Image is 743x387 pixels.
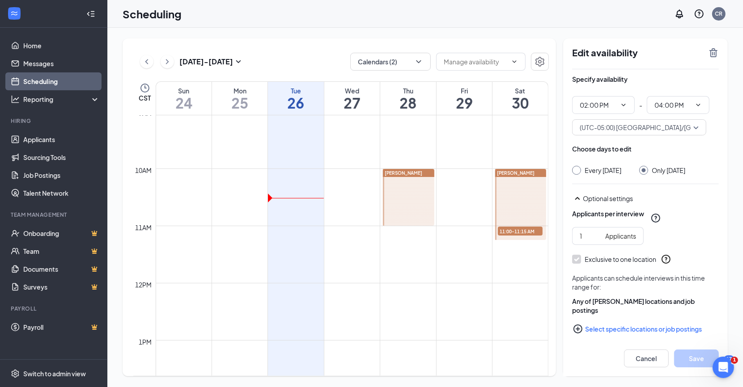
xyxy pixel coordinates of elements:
div: CR [715,10,723,17]
svg: Clock [140,83,150,93]
div: Payroll [11,305,98,312]
span: CST [139,93,151,102]
h1: 28 [380,95,436,110]
a: DocumentsCrown [23,260,100,278]
div: 11am [134,223,154,232]
button: ChevronRight [161,55,174,68]
div: Mon [212,86,267,95]
div: 1pm [137,337,154,347]
a: August 30, 2025 [493,82,548,115]
div: Every [DATE] [585,166,621,175]
h2: Edit availability [572,47,703,58]
svg: Collapse [86,9,95,18]
svg: ChevronDown [414,57,423,66]
span: 1 [731,357,738,364]
svg: WorkstreamLogo [10,9,19,18]
div: Wed [324,86,380,95]
h1: Scheduling [123,6,182,21]
div: Applicants [605,231,636,241]
div: Sun [156,86,212,95]
svg: QuestionInfo [650,213,661,223]
svg: ChevronLeft [142,56,151,67]
svg: Analysis [11,95,20,104]
div: Choose days to edit [572,144,632,153]
iframe: Intercom live chat [713,357,734,378]
h1: 30 [493,95,548,110]
a: Job Postings [23,166,100,184]
svg: TrashOutline [708,47,719,58]
div: - [572,96,719,114]
svg: Settings [11,369,20,378]
div: Sat [493,86,548,95]
a: August 24, 2025 [156,82,212,115]
div: 17 [724,355,734,363]
svg: PlusCircle [573,324,583,334]
svg: Notifications [674,8,685,19]
a: August 26, 2025 [268,82,323,115]
a: PayrollCrown [23,318,100,336]
h1: 26 [268,95,323,110]
svg: SmallChevronDown [233,56,244,67]
a: SurveysCrown [23,278,100,296]
div: Thu [380,86,436,95]
input: Manage availability [444,57,507,67]
svg: Settings [535,56,545,67]
div: Applicants can schedule interviews in this time range for: [572,273,719,291]
svg: ChevronDown [620,101,627,109]
h1: 29 [437,95,492,110]
div: 12pm [134,280,154,290]
button: Save [674,349,719,367]
div: Hiring [11,117,98,125]
div: Only [DATE] [652,166,685,175]
a: Home [23,37,100,55]
div: Applicants per interview [572,209,644,218]
div: Switch to admin view [23,369,86,378]
div: Specify availability [572,75,628,84]
span: 11:00-11:15 AM [498,227,543,236]
div: Team Management [11,211,98,219]
a: Sourcing Tools [23,148,100,166]
a: August 27, 2025 [324,82,380,115]
a: August 28, 2025 [380,82,436,115]
a: Talent Network [23,184,100,202]
svg: SmallChevronUp [572,193,583,204]
button: Cancel [624,349,669,367]
span: [PERSON_NAME] [385,170,422,176]
button: Settings [531,53,549,71]
a: Applicants [23,130,100,148]
div: Optional settings [572,193,719,204]
a: Messages [23,55,100,72]
a: TeamCrown [23,242,100,260]
svg: ChevronDown [695,101,702,109]
div: 10am [134,165,154,175]
div: Any of [PERSON_NAME] locations and job postings [572,297,719,315]
h1: 24 [156,95,212,110]
div: Optional settings [583,194,719,203]
a: Scheduling [23,72,100,90]
button: ChevronLeft [140,55,153,68]
a: OnboardingCrown [23,224,100,242]
div: Exclusive to one location [585,255,656,264]
svg: QuestionInfo [661,254,671,265]
a: August 29, 2025 [437,82,492,115]
div: Fri [437,86,492,95]
h1: 27 [324,95,380,110]
a: August 25, 2025 [212,82,267,115]
h1: 25 [212,95,267,110]
button: Calendars (2)ChevronDown [350,53,431,71]
div: Reporting [23,95,100,104]
button: Select specific locations or job postingsPlusCircle [572,320,719,338]
svg: ChevronDown [511,58,518,65]
div: Tue [268,86,323,95]
svg: QuestionInfo [694,8,705,19]
span: [PERSON_NAME] [497,170,535,176]
svg: ChevronRight [163,56,172,67]
h3: [DATE] - [DATE] [179,57,233,67]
